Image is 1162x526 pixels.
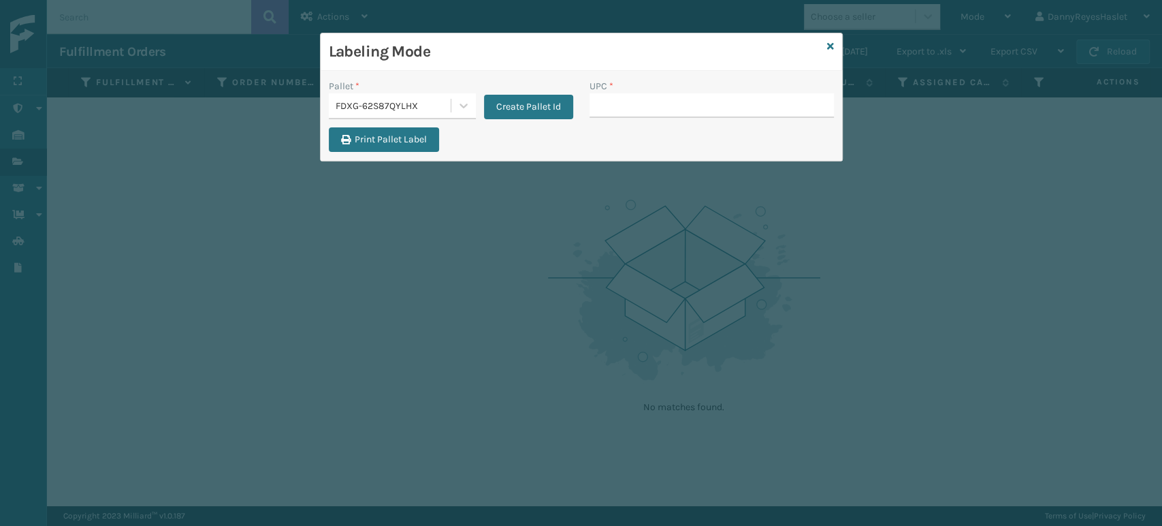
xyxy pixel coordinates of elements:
[329,79,359,93] label: Pallet
[590,79,613,93] label: UPC
[484,95,573,119] button: Create Pallet Id
[336,99,452,113] div: FDXG-62S87QYLHX
[329,42,822,62] h3: Labeling Mode
[329,127,439,152] button: Print Pallet Label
